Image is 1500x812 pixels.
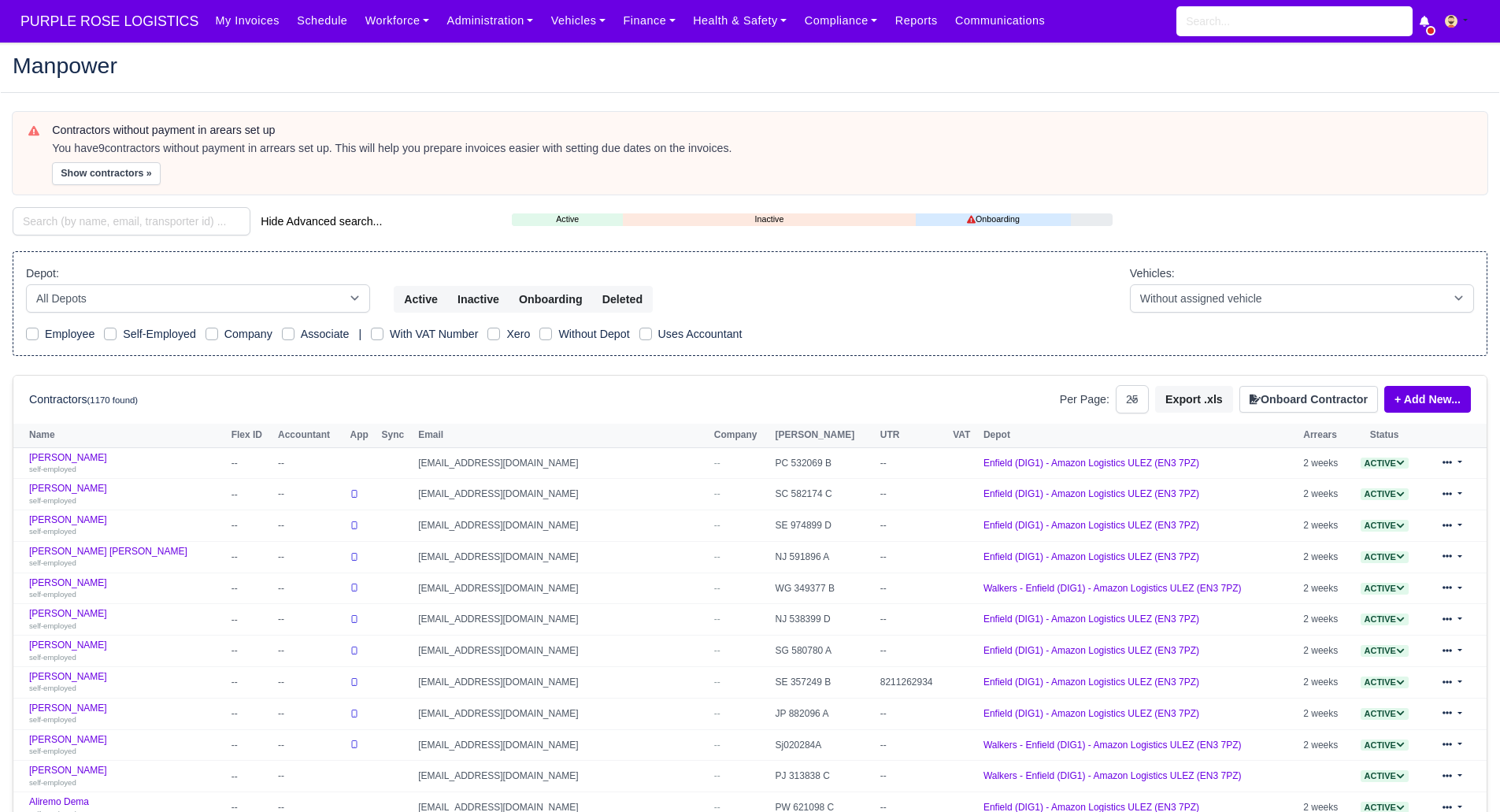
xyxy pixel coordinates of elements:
[1299,729,1350,761] td: 2 weeks
[876,729,949,761] td: --
[228,573,274,604] td: --
[714,551,720,562] span: --
[558,325,629,343] label: Without Depot
[983,677,1199,688] a: Enfield (DIG1) - Amazon Logistics ULEZ (EN3 7PZ)
[772,479,876,510] td: SC 582174 C
[288,6,356,36] a: Schedule
[29,514,224,537] a: [PERSON_NAME] self-employed
[26,265,59,283] label: Depot:
[983,614,1199,625] a: Enfield (DIG1) - Amazon Logistics ULEZ (EN3 7PZ)
[983,708,1199,719] a: Enfield (DIG1) - Amazon Logistics ULEZ (EN3 7PZ)
[983,551,1199,562] a: Enfield (DIG1) - Amazon Logistics ULEZ (EN3 7PZ)
[772,573,876,604] td: WG 349377 B
[980,424,1299,447] th: Depot
[1155,386,1233,413] button: Export .xls
[1299,447,1350,479] td: 2 weeks
[414,636,710,667] td: [EMAIL_ADDRESS][DOMAIN_NAME]
[614,6,684,36] a: Finance
[13,424,228,447] th: Name
[228,698,274,729] td: --
[772,424,876,447] th: [PERSON_NAME]
[876,604,949,636] td: --
[658,325,743,343] label: Uses Accountant
[274,761,346,792] td: --
[414,667,710,699] td: [EMAIL_ADDRESS][DOMAIN_NAME]
[13,207,250,235] input: Search (by name, email, transporter id) ...
[1299,636,1350,667] td: 2 weeks
[29,483,224,506] a: [PERSON_NAME] self-employed
[772,667,876,699] td: SE 357249 B
[274,729,346,761] td: --
[876,761,949,792] td: --
[358,328,361,340] span: |
[1,42,1499,93] div: Manpower
[1361,614,1409,625] span: Active
[228,479,274,510] td: --
[274,447,346,479] td: --
[772,729,876,761] td: Sj020284A
[29,546,224,569] a: [PERSON_NAME] [PERSON_NAME] self-employed
[1361,645,1409,656] a: Active
[983,740,1242,751] a: Walkers - Enfield (DIG1) - Amazon Logistics ULEZ (EN3 7PZ)
[916,213,1072,226] a: Onboarding
[274,510,346,542] td: --
[1361,583,1409,594] a: Active
[684,6,796,36] a: Health & Safety
[1361,677,1409,688] a: Active
[623,213,916,226] a: Inactive
[274,604,346,636] td: --
[29,684,76,692] small: self-employed
[772,698,876,729] td: JP 882096 A
[414,604,710,636] td: [EMAIL_ADDRESS][DOMAIN_NAME]
[1421,736,1500,812] div: Chat Widget
[983,488,1199,499] a: Enfield (DIG1) - Amazon Logistics ULEZ (EN3 7PZ)
[52,141,1472,157] div: You have contractors without payment in arrears set up. This will help you prepare invoices easie...
[87,395,139,405] small: (1170 found)
[378,424,415,447] th: Sync
[1299,424,1350,447] th: Arrears
[876,447,949,479] td: --
[228,636,274,667] td: --
[1361,740,1409,751] a: Active
[592,286,653,313] button: Deleted
[796,6,887,36] a: Compliance
[1361,520,1409,532] span: Active
[983,583,1242,594] a: Walkers - Enfield (DIG1) - Amazon Logistics ULEZ (EN3 7PZ)
[876,698,949,729] td: --
[414,541,710,573] td: [EMAIL_ADDRESS][DOMAIN_NAME]
[543,6,615,36] a: Vehicles
[29,452,224,475] a: [PERSON_NAME] self-employed
[1361,488,1409,500] span: Active
[29,640,224,662] a: [PERSON_NAME] self-employed
[98,142,105,154] strong: 9
[772,541,876,573] td: NJ 591896 A
[1299,604,1350,636] td: 2 weeks
[983,770,1242,781] a: Walkers - Enfield (DIG1) - Amazon Logistics ULEZ (EN3 7PZ)
[228,424,274,447] th: Flex ID
[506,325,530,343] label: Xero
[772,447,876,479] td: PC 532069 B
[228,667,274,699] td: --
[983,645,1199,656] a: Enfield (DIG1) - Amazon Logistics ULEZ (EN3 7PZ)
[1361,583,1409,595] span: Active
[206,6,288,36] a: My Invoices
[13,54,1487,76] h2: Manpower
[949,424,980,447] th: VAT
[414,729,710,761] td: [EMAIL_ADDRESS][DOMAIN_NAME]
[414,573,710,604] td: [EMAIL_ADDRESS][DOMAIN_NAME]
[1361,677,1409,688] span: Active
[13,6,206,37] span: PURPLE ROSE LOGISTICS
[1384,386,1471,413] a: + Add New...
[1361,520,1409,531] a: Active
[274,636,346,667] td: --
[45,325,94,343] label: Employee
[52,162,161,185] button: Show contractors »
[250,208,392,235] button: Hide Advanced search...
[29,577,224,600] a: [PERSON_NAME] self-employed
[1361,614,1409,625] a: Active
[29,703,224,725] a: [PERSON_NAME] self-employed
[946,6,1054,36] a: Communications
[29,558,76,567] small: self-employed
[29,621,76,630] small: self-employed
[301,325,350,343] label: Associate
